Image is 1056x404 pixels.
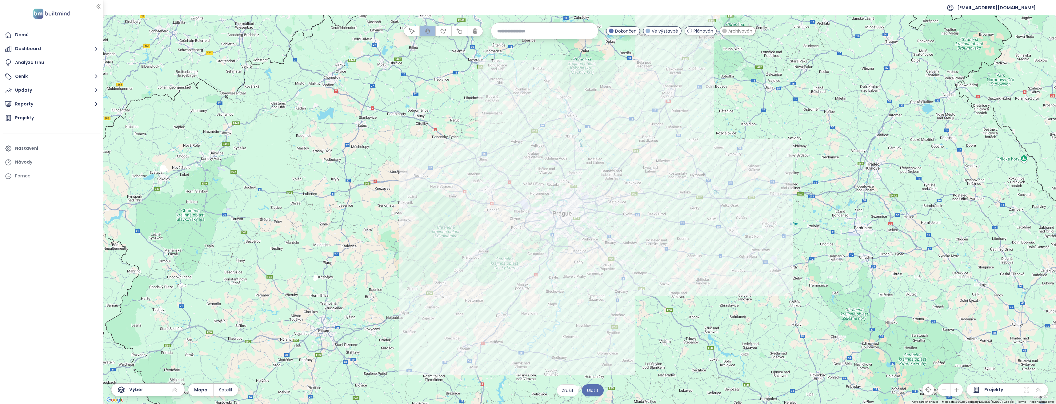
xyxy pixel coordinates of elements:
[105,396,125,404] a: Open this area in Google Maps (opens a new window)
[3,57,100,69] a: Analýza trhu
[3,112,100,124] a: Projekty
[214,384,238,396] button: Satelit
[219,386,233,393] span: Satelit
[694,28,713,34] span: Plánován
[15,114,34,122] div: Projekty
[15,86,32,94] div: Updaty
[1030,400,1054,403] a: Report a map error
[728,28,752,34] span: Archivován
[652,28,678,34] span: Ve výstavbě
[3,70,100,83] button: Ceník
[3,170,100,182] div: Pomoc
[912,400,938,404] button: Keyboard shortcuts
[587,387,598,394] span: Uložit
[3,142,100,155] a: Nastavení
[15,172,30,180] div: Pomoc
[562,387,574,394] span: Zrušit
[957,0,1036,15] span: [EMAIL_ADDRESS][DOMAIN_NAME]
[188,384,213,396] button: Mapa
[15,59,44,66] div: Analýza trhu
[15,31,29,39] div: Domů
[105,396,125,404] img: Google
[129,386,143,394] span: Výběr
[3,29,100,41] a: Domů
[615,28,637,34] span: Dokončen
[1017,400,1026,403] a: Terms (opens in new tab)
[3,84,100,97] button: Updaty
[3,43,100,55] button: Dashboard
[15,145,38,152] div: Nastavení
[31,7,72,20] img: logo
[557,384,579,396] button: Zrušit
[582,384,604,396] button: Uložit
[984,386,1003,394] span: Projekty
[15,158,32,166] div: Návody
[942,400,1014,403] span: Map data ©2025 GeoBasis-DE/BKG (©2009), Google
[3,156,100,168] a: Návody
[3,98,100,110] button: Reporty
[194,386,207,393] span: Mapa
